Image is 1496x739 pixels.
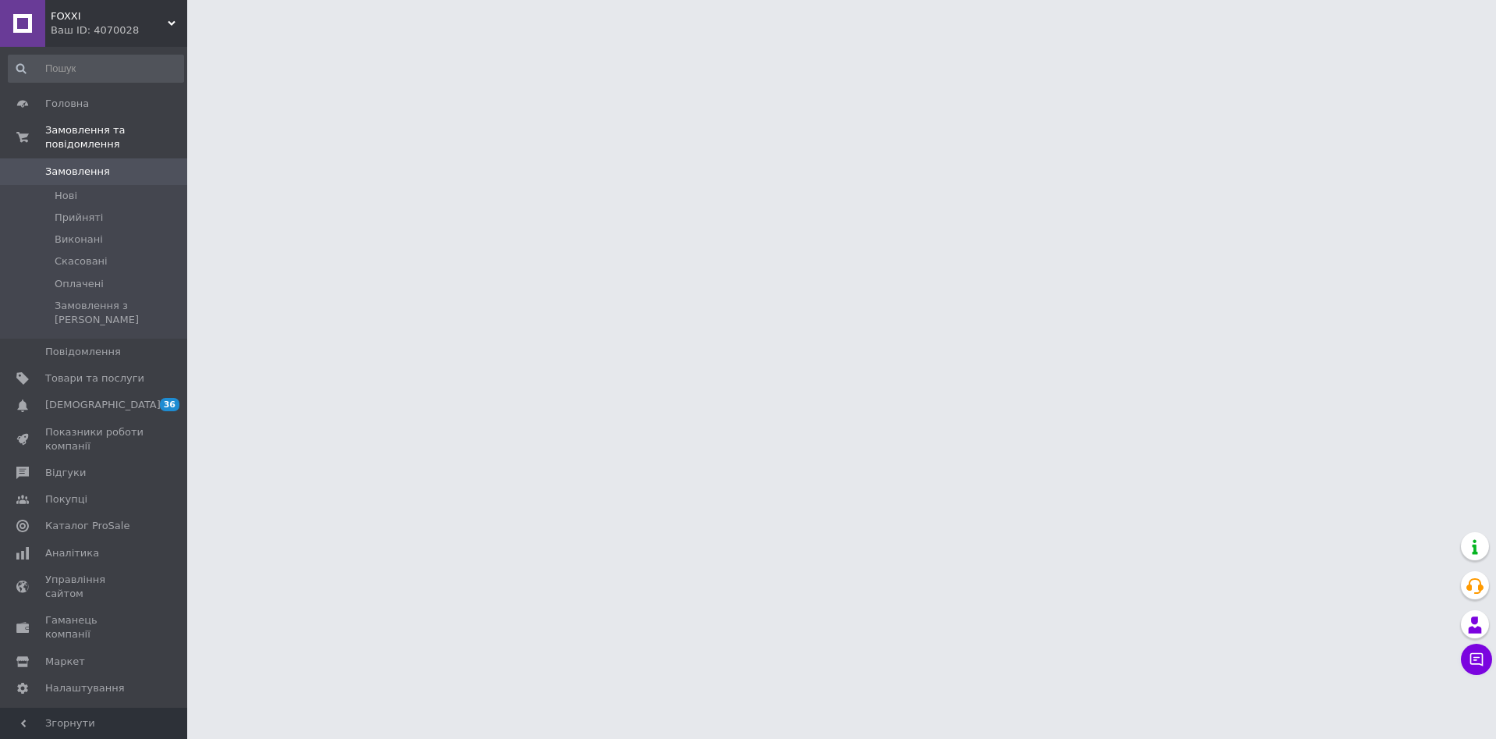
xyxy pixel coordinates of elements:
span: Замовлення та повідомлення [45,123,187,151]
span: Оплачені [55,277,104,291]
span: Гаманець компанії [45,613,144,641]
span: [DEMOGRAPHIC_DATA] [45,398,161,412]
span: Аналітика [45,546,99,560]
span: Маркет [45,655,85,669]
span: FOXXI [51,9,168,23]
input: Пошук [8,55,184,83]
span: Покупці [45,492,87,506]
span: Скасовані [55,254,108,268]
span: Товари та послуги [45,371,144,385]
span: Виконані [55,233,103,247]
span: Замовлення з [PERSON_NAME] [55,299,183,327]
span: Відгуки [45,466,86,480]
div: Ваш ID: 4070028 [51,23,187,37]
button: Чат з покупцем [1461,644,1492,675]
span: Прийняті [55,211,103,225]
span: Нові [55,189,77,203]
span: Налаштування [45,681,125,695]
span: Повідомлення [45,345,121,359]
span: Замовлення [45,165,110,179]
span: 36 [160,398,179,411]
span: Каталог ProSale [45,519,129,533]
span: Головна [45,97,89,111]
span: Управління сайтом [45,573,144,601]
span: Показники роботи компанії [45,425,144,453]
